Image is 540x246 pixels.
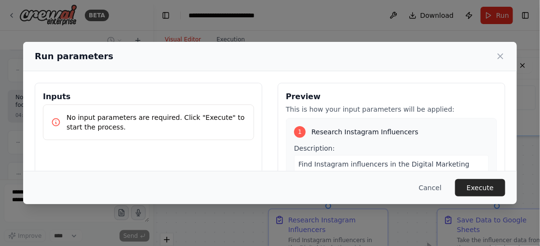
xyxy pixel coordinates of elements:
[67,113,246,132] p: No input parameters are required. Click "Execute" to start the process.
[43,91,254,103] h3: Inputs
[286,104,497,114] p: This is how your input parameters will be applied:
[455,179,505,196] button: Execute
[35,50,113,63] h2: Run parameters
[311,127,418,137] span: Research Instagram Influencers
[294,126,306,138] div: 1
[286,91,497,103] h3: Preview
[294,144,335,152] span: Description:
[411,179,449,196] button: Cancel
